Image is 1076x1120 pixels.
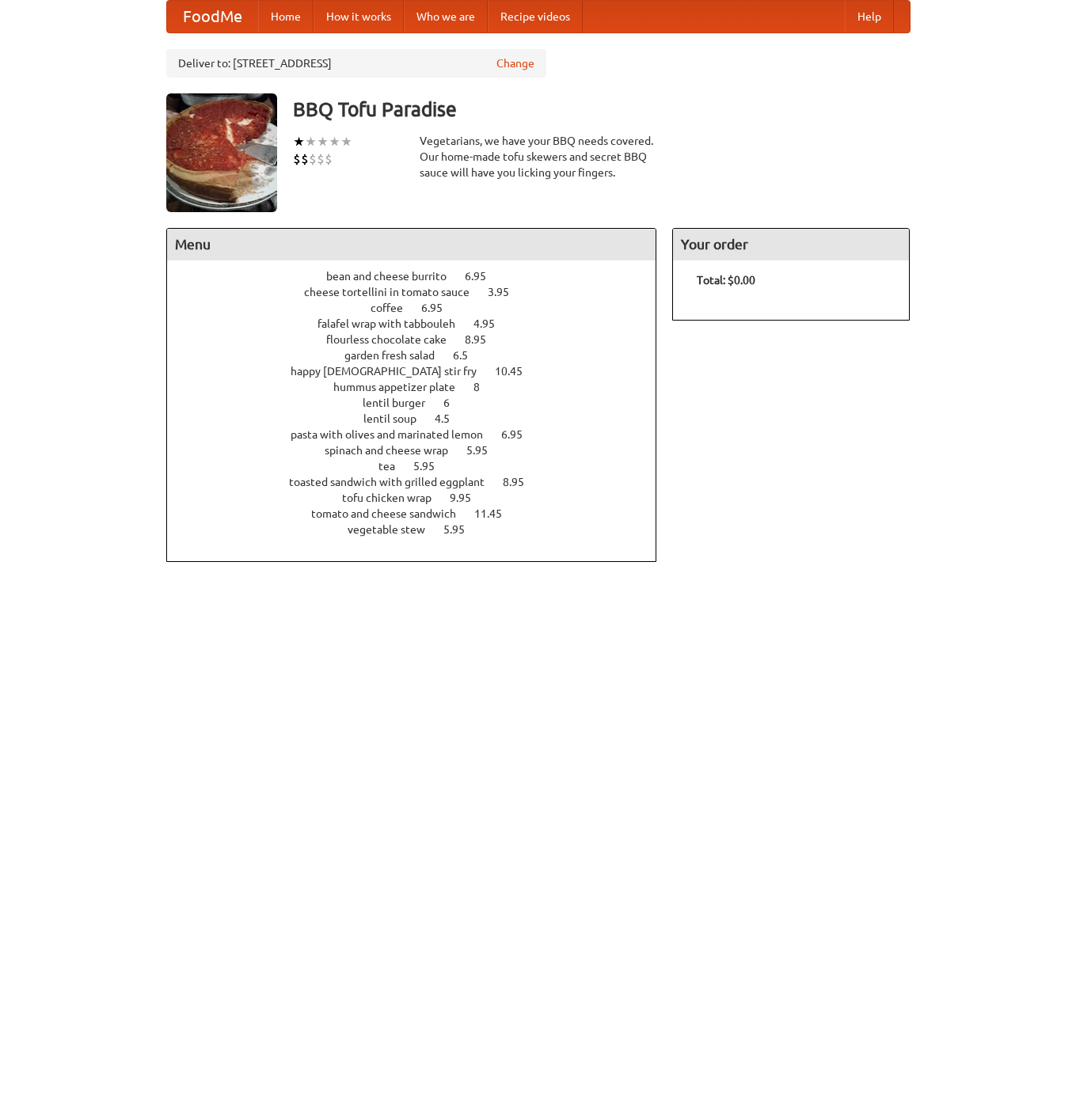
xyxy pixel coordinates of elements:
[293,133,305,150] li: ★
[697,274,755,287] b: Total: $0.00
[333,381,471,393] span: hummus appetizer plate
[340,133,352,150] li: ★
[305,133,317,150] li: ★
[495,365,538,378] span: 10.45
[404,1,488,32] a: Who we are
[465,333,502,346] span: 8.95
[289,476,553,488] a: toasted sandwich with grilled eggplant 8.95
[435,412,466,425] span: 4.5
[325,444,464,457] span: spinach and cheese wrap
[325,150,333,168] li: $
[371,302,419,314] span: coffee
[317,150,325,168] li: $
[314,1,404,32] a: How it works
[496,55,534,71] a: Change
[363,412,479,425] a: lentil soup 4.5
[291,428,499,441] span: pasta with olives and marinated lemon
[420,133,657,180] div: Vegetarians, we have your BBQ needs covered. Our home-made tofu skewers and secret BBQ sauce will...
[167,229,656,260] h4: Menu
[501,428,538,441] span: 6.95
[326,270,515,283] a: bean and cheese burrito 6.95
[503,476,540,488] span: 8.95
[329,133,340,150] li: ★
[344,349,451,362] span: garden fresh salad
[453,349,484,362] span: 6.5
[258,1,314,32] a: Home
[309,150,317,168] li: $
[311,507,472,520] span: tomato and cheese sandwich
[450,492,487,504] span: 9.95
[348,523,494,536] a: vegetable stew 5.95
[301,150,309,168] li: $
[363,397,479,409] a: lentil burger 6
[342,492,500,504] a: tofu chicken wrap 9.95
[311,507,531,520] a: tomato and cheese sandwich 11.45
[289,476,500,488] span: toasted sandwich with grilled eggplant
[443,523,481,536] span: 5.95
[474,507,518,520] span: 11.45
[378,460,464,473] a: tea 5.95
[304,286,485,298] span: cheese tortellini in tomato sauce
[293,93,911,125] h3: BBQ Tofu Paradise
[488,1,583,32] a: Recipe videos
[488,286,525,298] span: 3.95
[473,317,511,330] span: 4.95
[304,286,538,298] a: cheese tortellini in tomato sauce 3.95
[378,460,411,473] span: tea
[293,150,301,168] li: $
[344,349,497,362] a: garden fresh salad 6.5
[466,444,504,457] span: 5.95
[291,365,552,378] a: happy [DEMOGRAPHIC_DATA] stir fry 10.45
[317,317,471,330] span: falafel wrap with tabbouleh
[326,270,462,283] span: bean and cheese burrito
[443,397,466,409] span: 6
[291,428,552,441] a: pasta with olives and marinated lemon 6.95
[363,412,432,425] span: lentil soup
[166,93,277,212] img: angular.jpg
[673,229,909,260] h4: Your order
[326,333,462,346] span: flourless chocolate cake
[291,365,492,378] span: happy [DEMOGRAPHIC_DATA] stir fry
[342,492,447,504] span: tofu chicken wrap
[845,1,894,32] a: Help
[371,302,472,314] a: coffee 6.95
[317,133,329,150] li: ★
[333,381,509,393] a: hummus appetizer plate 8
[317,317,524,330] a: falafel wrap with tabbouleh 4.95
[348,523,441,536] span: vegetable stew
[473,381,496,393] span: 8
[325,444,517,457] a: spinach and cheese wrap 5.95
[413,460,451,473] span: 5.95
[465,270,502,283] span: 6.95
[363,397,441,409] span: lentil burger
[326,333,515,346] a: flourless chocolate cake 8.95
[421,302,458,314] span: 6.95
[167,1,258,32] a: FoodMe
[166,49,546,78] div: Deliver to: [STREET_ADDRESS]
